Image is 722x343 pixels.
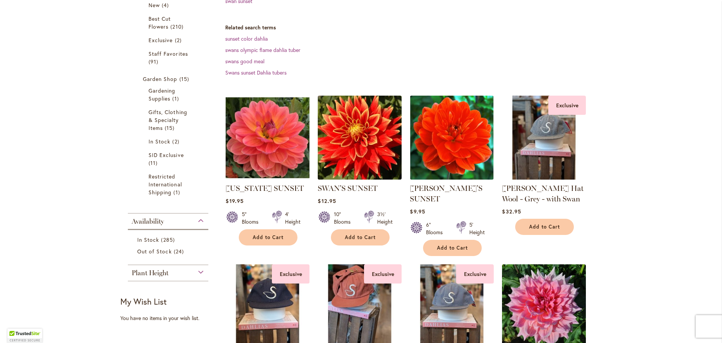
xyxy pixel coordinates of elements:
a: SID Grafletics Hat Wool - Grey - with Swan Exclusive [502,174,586,181]
img: OREGON SUNSET [226,96,309,180]
a: Exclusive [149,36,190,44]
span: In Stock [149,138,170,145]
a: New [149,1,190,9]
button: Add to Cart [423,240,482,256]
a: Swan's Sunset [318,174,402,181]
span: $19.95 [226,197,243,204]
div: 4' Height [285,210,300,226]
a: swans olympic flame dahlia tuber [225,46,300,53]
a: SID Exclusive [149,151,190,167]
div: 5" Blooms [242,210,263,226]
a: swans good meal [225,58,264,65]
span: $9.95 [410,208,425,215]
span: Restricted International Shipping [149,173,182,196]
button: Add to Cart [515,219,574,235]
span: 1 [173,188,182,196]
span: $32.95 [502,208,521,215]
div: 6" Blooms [426,221,447,236]
img: Swan's Sunset [316,93,404,181]
span: 1 [172,95,180,102]
span: Add to Cart [437,245,468,251]
div: 3½' Height [377,210,393,226]
button: Add to Cart [239,229,297,245]
span: New [149,2,160,9]
span: $12.95 [318,197,336,204]
dt: Related search terms [225,24,602,31]
iframe: Launch Accessibility Center [6,316,27,337]
span: Garden Shop [143,75,177,82]
span: 210 [170,23,185,30]
strong: My Wish List [120,296,167,307]
a: [PERSON_NAME]'S SUNSET [410,184,482,203]
span: Availability [132,217,164,226]
a: In Stock 285 [137,236,201,244]
span: 91 [149,58,160,66]
span: Exclusive [149,37,173,44]
div: 10" Blooms [334,210,355,226]
span: 2 [172,137,181,145]
a: Best Cut Flowers [149,15,190,30]
div: Exclusive [364,264,402,284]
a: Swans sunset Dahlia tubers [225,69,287,76]
div: Exclusive [456,264,494,284]
a: OREGON SUNSET [226,174,309,181]
div: Exclusive [272,264,309,284]
span: Staff Favorites [149,50,188,57]
a: Staff Favorites [149,50,190,66]
span: 2 [175,36,184,44]
span: SID Exclusive [149,151,184,159]
span: 24 [174,247,186,255]
span: 11 [149,159,159,167]
a: SWAN'S SUNSET [318,184,378,193]
span: 4 [162,1,171,9]
a: Restricted International Shipping [149,172,190,196]
div: 5' Height [469,221,485,236]
a: [US_STATE] SUNSET [226,184,304,193]
span: Add to Cart [529,224,560,230]
span: In Stock [137,236,159,243]
img: SID Grafletics Hat Wool - Grey - with Swan [502,96,586,180]
span: 15 [179,75,191,83]
span: Best Cut Flowers [149,15,171,30]
button: Add to Cart [331,229,390,245]
div: You have no items in your wish list. [120,314,221,322]
span: Out of Stock [137,248,172,255]
span: Add to Cart [345,234,376,241]
a: Gifts, Clothing &amp; Specialty Items [149,108,190,132]
span: 285 [161,236,176,244]
a: Garden Shop [143,75,195,83]
a: Out of Stock 24 [137,247,201,255]
a: In Stock [149,137,190,145]
span: Gifts, Clothing & Specialty Items [149,108,187,131]
a: sunset color dahlia [225,35,268,42]
span: Plant Height [132,269,168,277]
span: Gardening Supplies [149,87,175,102]
span: 15 [165,124,176,132]
span: Add to Cart [253,234,284,241]
a: PATRICIA ANN'S SUNSET [410,174,494,181]
a: [PERSON_NAME] Hat Wool - Grey - with Swan [502,184,584,203]
a: Gardening Supplies [149,87,190,102]
div: Exclusive [548,96,586,115]
img: PATRICIA ANN'S SUNSET [410,96,494,180]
